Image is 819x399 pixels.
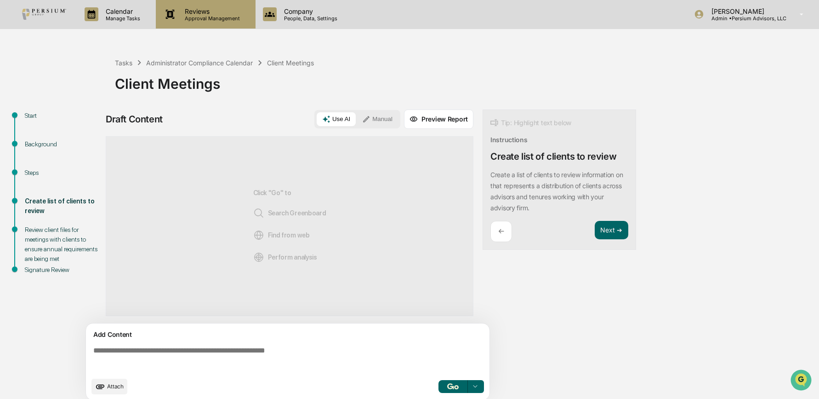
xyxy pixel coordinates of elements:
button: Manual [357,112,398,126]
p: Admin • Persium Advisors, LLC [704,15,786,22]
div: Background [25,139,100,149]
p: How can we help? [9,19,167,34]
div: 🔎 [9,134,17,141]
span: Attach [107,383,124,390]
a: 🖐️Preclearance [6,112,63,128]
a: 🗄️Attestations [63,112,118,128]
p: Create a list of clients to review information on that represents a distribution of clients acros... [490,171,623,212]
img: Web [253,230,264,241]
div: Tasks [115,59,132,67]
div: Create list of clients to review [25,197,100,216]
div: Review client files for meetings with clients to ensure annual requirements are being met [25,225,100,264]
a: 🔎Data Lookup [6,129,62,146]
button: Preview Report [404,110,473,129]
span: Find from web [253,230,310,241]
div: Client Meetings [115,68,814,92]
span: Data Lookup [18,133,58,142]
div: Click "Go" to [253,151,326,301]
div: 🖐️ [9,116,17,124]
a: Powered byPylon [65,155,111,162]
p: [PERSON_NAME] [704,7,786,15]
span: Search Greenboard [253,208,326,219]
div: Start [25,111,100,121]
img: Analysis [253,252,264,263]
button: Use AI [317,112,356,126]
div: Signature Review [25,265,100,275]
p: Approval Management [177,15,245,22]
div: Tip: Highlight text below [490,117,571,128]
div: 🗄️ [67,116,74,124]
div: Add Content [91,329,484,340]
p: Reviews [177,7,245,15]
div: Steps [25,168,100,178]
button: Start new chat [156,73,167,84]
img: 1746055101610-c473b297-6a78-478c-a979-82029cc54cd1 [9,70,26,87]
div: Create list of clients to review [490,151,616,162]
div: Client Meetings [267,59,314,67]
img: Go [447,383,458,389]
div: Start new chat [31,70,151,79]
iframe: Open customer support [790,369,814,393]
button: upload document [91,379,127,394]
span: Attestations [76,116,114,125]
span: Preclearance [18,116,59,125]
button: Next ➔ [595,221,628,240]
img: Search [253,208,264,219]
div: Administrator Compliance Calendar [146,59,253,67]
span: Pylon [91,156,111,162]
span: Perform analysis [253,252,317,263]
p: ← [498,227,504,236]
div: Instructions [490,136,528,144]
div: Draft Content [106,114,163,125]
p: Manage Tasks [98,15,145,22]
p: Calendar [98,7,145,15]
img: logo [22,9,66,20]
button: Go [438,380,468,393]
p: Company [277,7,342,15]
div: We're available if you need us! [31,79,116,87]
p: People, Data, Settings [277,15,342,22]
